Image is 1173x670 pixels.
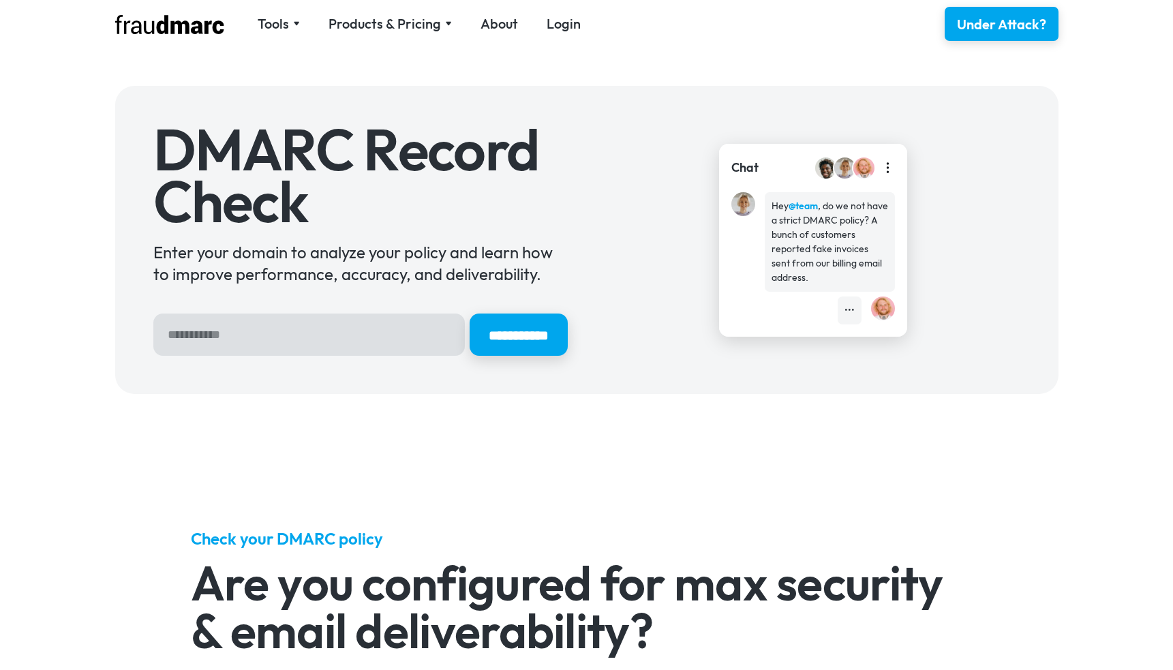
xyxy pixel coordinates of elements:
div: Enter your domain to analyze your policy and learn how to improve performance, accuracy, and deli... [153,241,568,285]
strong: @team [789,200,818,212]
h5: Check your DMARC policy [191,528,982,549]
form: Hero Sign Up Form [153,314,568,356]
div: Tools [258,14,300,33]
div: Products & Pricing [329,14,441,33]
div: Chat [731,159,759,177]
a: Login [547,14,581,33]
a: Under Attack? [945,7,1058,41]
div: Hey , do we not have a strict DMARC policy? A bunch of customers reported fake invoices sent from... [772,199,888,285]
h2: Are you configured for max security & email deliverability? [191,559,982,654]
a: About [481,14,518,33]
div: ••• [844,303,855,318]
h1: DMARC Record Check [153,124,568,227]
div: Products & Pricing [329,14,452,33]
div: Tools [258,14,289,33]
div: Under Attack? [957,15,1046,34]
